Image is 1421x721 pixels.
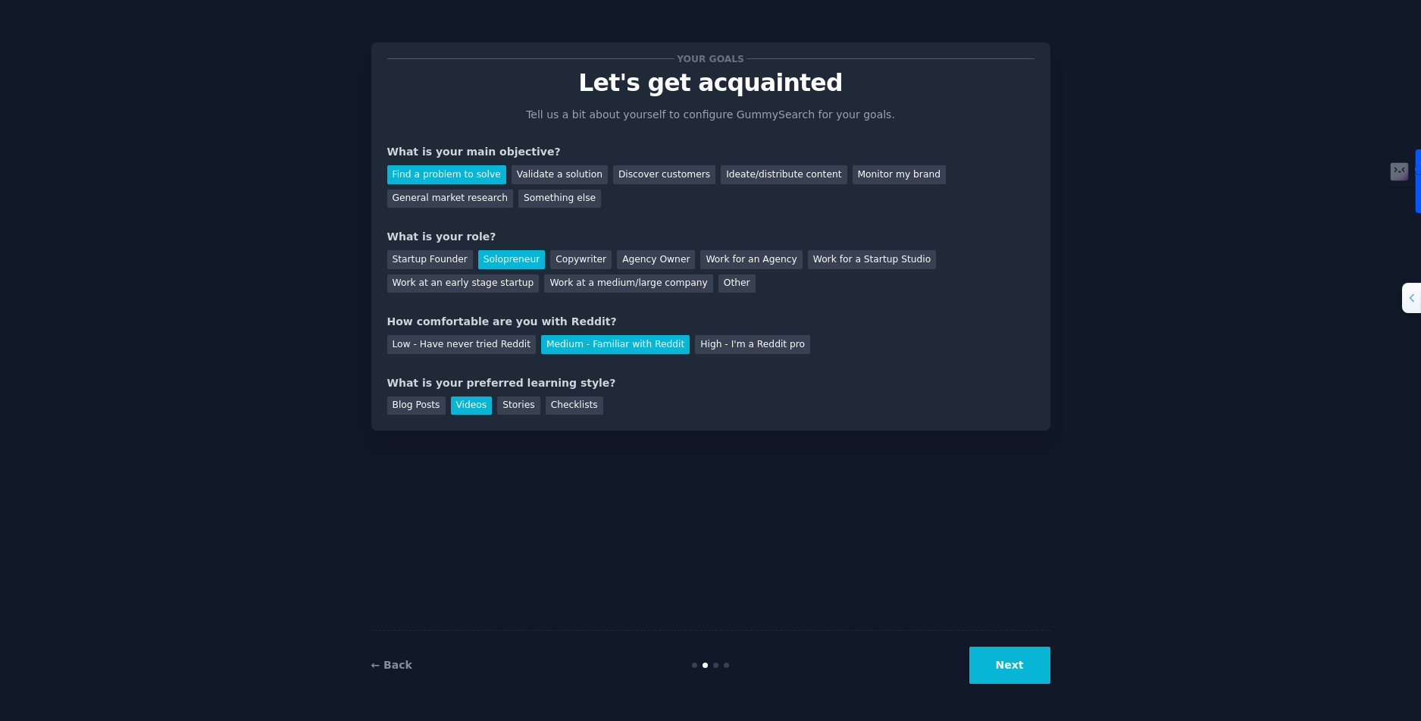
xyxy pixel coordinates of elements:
[518,190,601,208] div: Something else
[617,250,695,269] div: Agency Owner
[371,659,412,671] a: ← Back
[544,274,712,293] div: Work at a medium/large company
[387,165,506,184] div: Find a problem to solve
[700,250,802,269] div: Work for an Agency
[718,274,756,293] div: Other
[387,250,473,269] div: Startup Founder
[387,397,446,415] div: Blog Posts
[451,397,493,415] div: Videos
[497,397,540,415] div: Stories
[478,250,545,269] div: Solopreneur
[853,165,946,184] div: Monitor my brand
[541,335,690,354] div: Medium - Familiar with Reddit
[520,107,902,123] p: Tell us a bit about yourself to configure GummySearch for your goals.
[721,165,847,184] div: Ideate/distribute content
[695,335,810,354] div: High - I'm a Reddit pro
[387,314,1034,330] div: How comfortable are you with Reddit?
[387,375,1034,391] div: What is your preferred learning style?
[550,250,612,269] div: Copywriter
[675,51,747,67] span: Your goals
[546,397,603,415] div: Checklists
[387,190,514,208] div: General market research
[512,165,608,184] div: Validate a solution
[387,144,1034,160] div: What is your main objective?
[387,70,1034,96] p: Let's get acquainted
[613,165,715,184] div: Discover customers
[969,647,1050,684] button: Next
[387,274,540,293] div: Work at an early stage startup
[387,229,1034,245] div: What is your role?
[387,335,536,354] div: Low - Have never tried Reddit
[808,250,936,269] div: Work for a Startup Studio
